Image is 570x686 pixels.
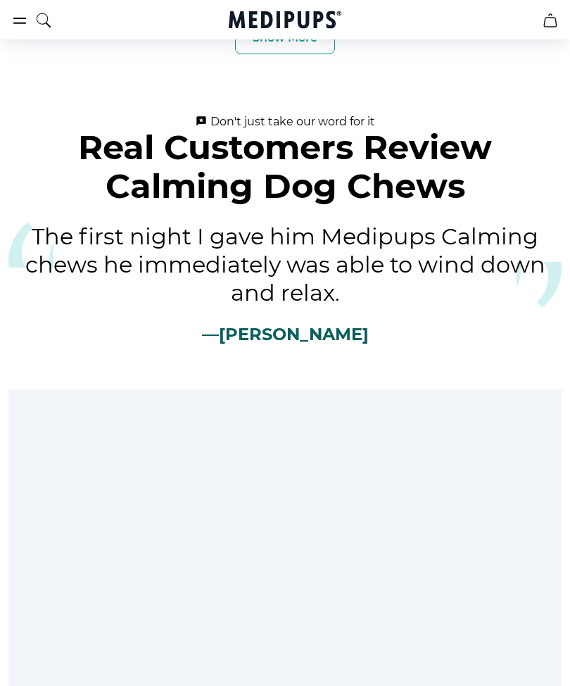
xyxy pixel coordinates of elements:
button: burger-menu [11,12,28,29]
h5: Real Customers review Calming Dog Chews [78,128,492,206]
span: The first night I gave him Medipups Calming chews he immediately was able to wind down and relax. [8,223,562,307]
button: cart [533,4,567,37]
a: Medipups [229,9,341,33]
span: Don't just take our word for it [196,115,375,128]
span: — [PERSON_NAME] [202,324,369,344]
button: search [35,3,52,38]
